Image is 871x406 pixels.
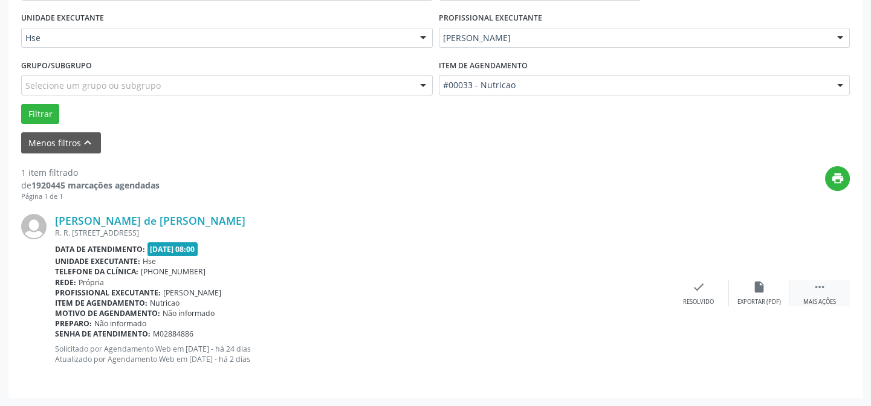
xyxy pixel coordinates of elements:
div: Resolvido [683,298,714,306]
span: Não informado [94,318,146,329]
button: print [825,166,850,191]
b: Profissional executante: [55,288,161,298]
div: Exportar (PDF) [737,298,781,306]
i:  [813,280,826,294]
i: check [692,280,705,294]
div: Página 1 de 1 [21,192,160,202]
span: [PERSON_NAME] [443,32,826,44]
strong: 1920445 marcações agendadas [31,179,160,191]
div: R. R. [STREET_ADDRESS] [55,228,669,238]
span: #00033 - Nutricao [443,79,826,91]
i: keyboard_arrow_up [81,136,94,149]
div: de [21,179,160,192]
span: Nutricao [150,298,180,308]
div: 1 item filtrado [21,166,160,179]
b: Data de atendimento: [55,244,145,254]
i: print [831,172,844,185]
span: Hse [143,256,156,266]
a: [PERSON_NAME] de [PERSON_NAME] [55,214,245,227]
b: Motivo de agendamento: [55,308,160,318]
img: img [21,214,47,239]
label: Grupo/Subgrupo [21,56,92,75]
label: UNIDADE EXECUTANTE [21,9,104,28]
button: Menos filtroskeyboard_arrow_up [21,132,101,153]
span: [PHONE_NUMBER] [141,266,206,277]
b: Item de agendamento: [55,298,147,308]
b: Telefone da clínica: [55,266,138,277]
label: PROFISSIONAL EXECUTANTE [439,9,542,28]
i: insert_drive_file [753,280,766,294]
b: Senha de atendimento: [55,329,151,339]
span: Hse [25,32,408,44]
span: [DATE] 08:00 [147,242,198,256]
span: Própria [79,277,104,288]
span: Selecione um grupo ou subgrupo [25,79,161,92]
b: Rede: [55,277,76,288]
button: Filtrar [21,104,59,124]
span: Não informado [163,308,215,318]
span: [PERSON_NAME] [163,288,221,298]
span: M02884886 [153,329,193,339]
div: Mais ações [803,298,836,306]
b: Unidade executante: [55,256,140,266]
label: Item de agendamento [439,56,528,75]
b: Preparo: [55,318,92,329]
p: Solicitado por Agendamento Web em [DATE] - há 24 dias Atualizado por Agendamento Web em [DATE] - ... [55,344,669,364]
